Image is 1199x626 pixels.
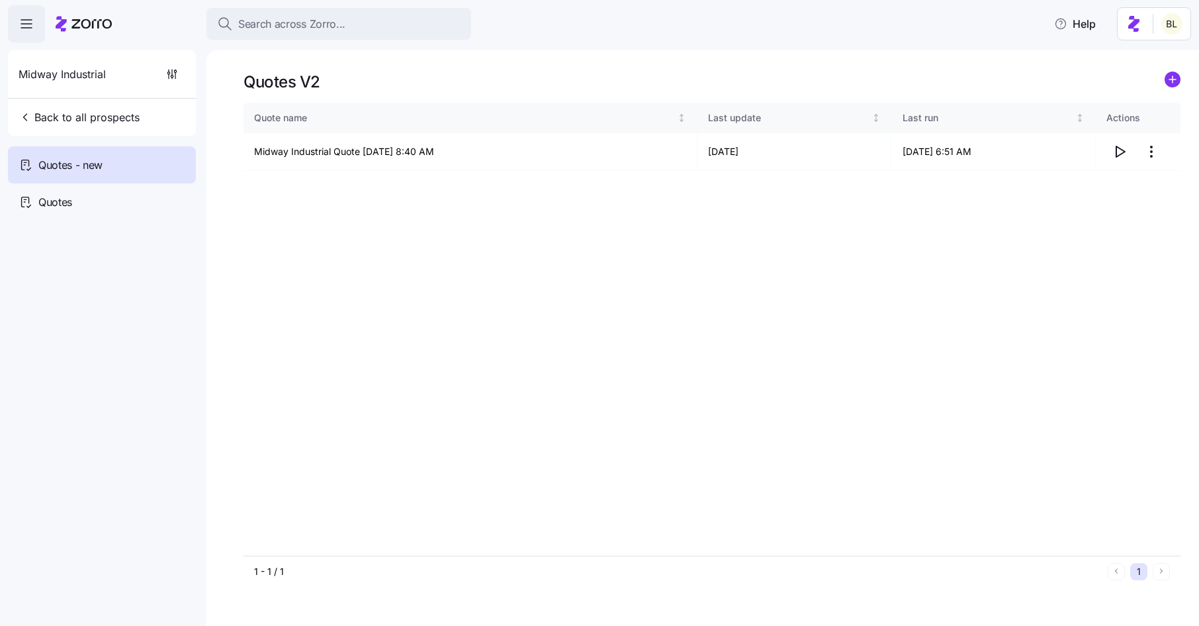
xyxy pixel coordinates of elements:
th: Quote nameNot sorted [244,103,697,133]
div: Not sorted [1075,113,1085,123]
span: Quotes [38,194,72,211]
div: Quote name [254,111,675,125]
span: Search across Zorro... [238,16,345,32]
h1: Quotes V2 [244,72,320,92]
td: [DATE] [697,133,892,171]
button: Search across Zorro... [206,8,471,40]
button: Next page [1153,563,1170,580]
td: Midway Industrial Quote [DATE] 8:40 AM [244,133,697,171]
span: Midway Industrial [19,66,106,83]
svg: add icon [1165,72,1180,87]
button: Back to all prospects [13,104,145,130]
a: Quotes [8,183,196,221]
th: Last updateNot sorted [697,103,892,133]
a: add icon [1165,72,1180,92]
div: Not sorted [871,113,881,123]
span: Back to all prospects [19,109,140,125]
th: Last runNot sorted [892,103,1096,133]
div: Last update [708,111,869,125]
button: Help [1044,11,1106,37]
button: Previous page [1108,563,1125,580]
button: 1 [1130,563,1147,580]
div: Not sorted [677,113,686,123]
td: [DATE] 6:51 AM [892,133,1096,171]
img: 2fabda6663eee7a9d0b710c60bc473af [1161,13,1182,34]
span: Quotes - new [38,157,103,174]
div: Last run [903,111,1073,125]
div: Actions [1106,111,1170,125]
a: Quotes - new [8,146,196,183]
span: Help [1054,16,1096,32]
div: 1 - 1 / 1 [254,565,1102,578]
